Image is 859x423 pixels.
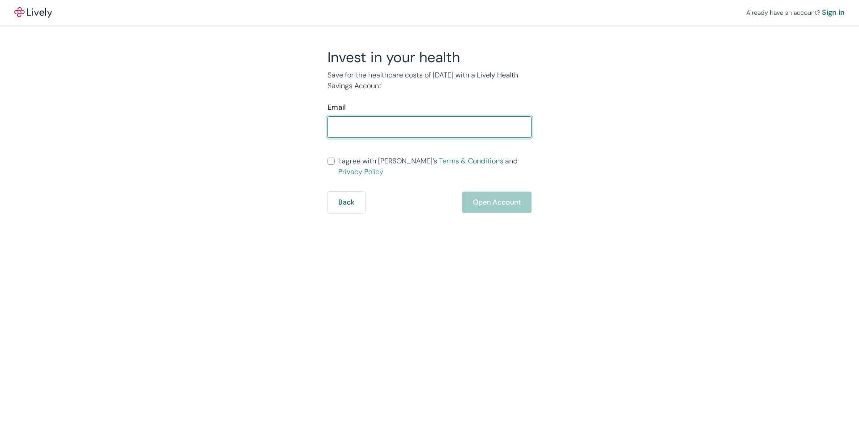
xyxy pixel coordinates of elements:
a: Privacy Policy [338,167,383,176]
a: Terms & Conditions [439,156,503,166]
div: Already have an account? [746,7,845,18]
span: I agree with [PERSON_NAME]’s and [338,156,532,177]
label: Email [327,102,346,113]
p: Save for the healthcare costs of [DATE] with a Lively Health Savings Account [327,70,532,91]
h2: Invest in your health [327,48,532,66]
button: Back [327,192,365,213]
a: Sign in [822,7,845,18]
img: Lively [14,7,52,18]
a: LivelyLively [14,7,52,18]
